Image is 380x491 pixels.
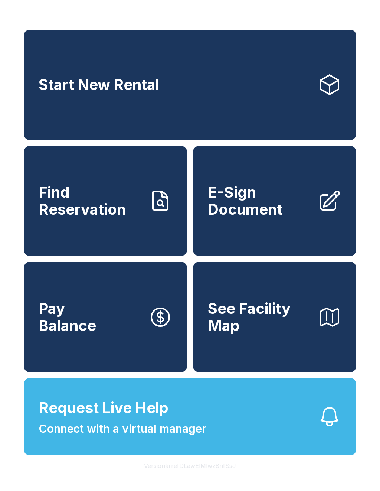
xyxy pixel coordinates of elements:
[24,378,356,455] button: Request Live HelpConnect with a virtual manager
[208,300,312,334] span: See Facility Map
[193,262,356,372] button: See Facility Map
[24,146,187,256] a: Find Reservation
[24,262,187,372] button: PayBalance
[39,420,206,437] span: Connect with a virtual manager
[24,30,356,140] a: Start New Rental
[193,146,356,256] a: E-Sign Document
[39,76,159,93] span: Start New Rental
[208,184,312,218] span: E-Sign Document
[138,455,242,476] button: VersionkrrefDLawElMlwz8nfSsJ
[39,300,96,334] span: Pay Balance
[39,397,168,419] span: Request Live Help
[39,184,142,218] span: Find Reservation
